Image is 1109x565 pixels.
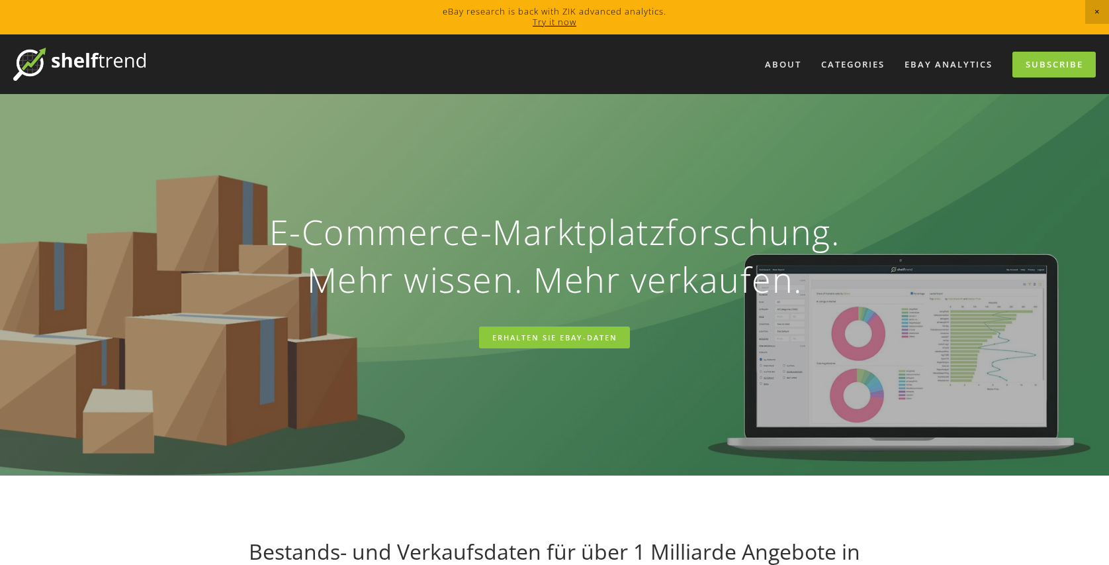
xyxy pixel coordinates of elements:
div: Categories [813,54,893,76]
a: Try it now [533,16,576,28]
a: ERHALTEN SIE EBAY-DATEN [479,327,630,348]
a: About [756,54,810,76]
img: ShelfTrend [13,48,146,81]
p: E-Commerce-Marktplatzforschung. [259,215,850,249]
a: eBay Analytics [896,54,1001,76]
p: Mehr wissen. Mehr verkaufen. [259,262,850,297]
a: Subscribe [1012,52,1096,77]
